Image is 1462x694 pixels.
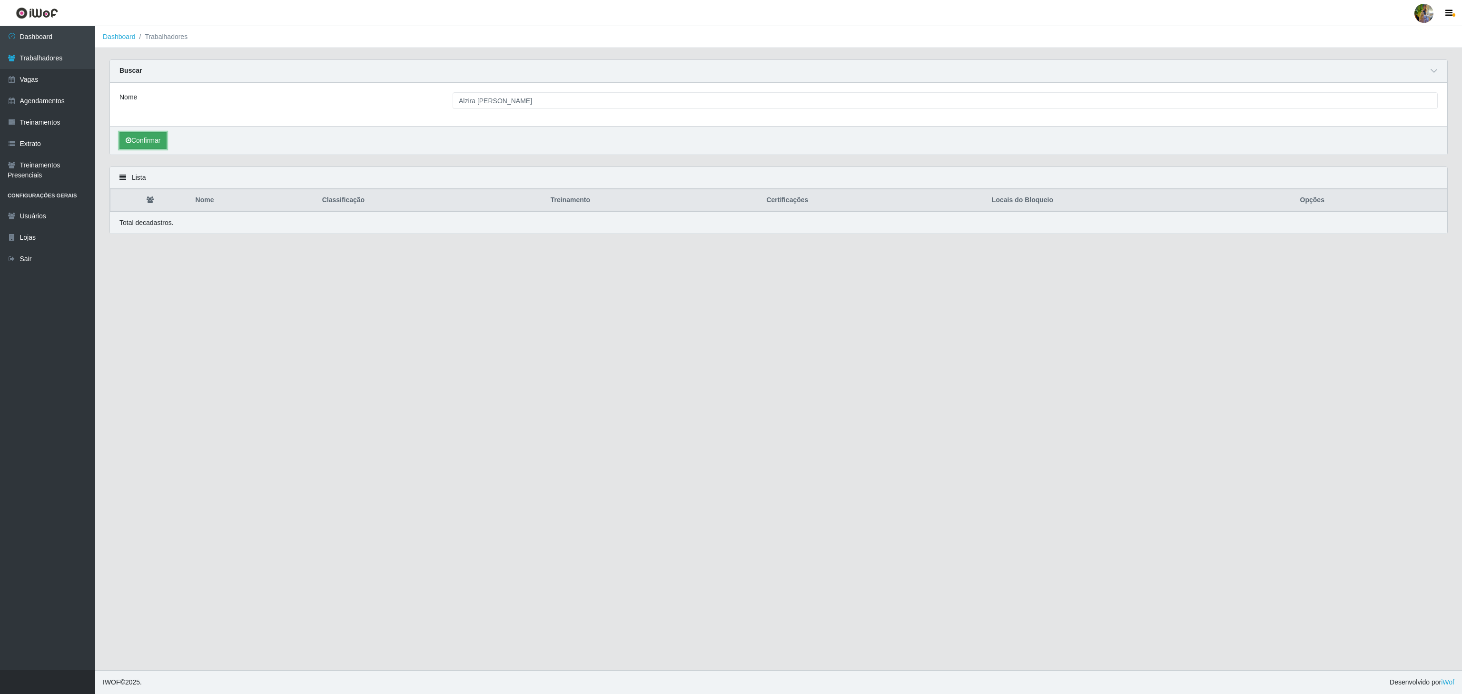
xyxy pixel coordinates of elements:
nav: breadcrumb [95,26,1462,48]
a: Dashboard [103,33,136,40]
th: Classificação [316,189,545,212]
span: Desenvolvido por [1390,677,1454,687]
div: Lista [110,167,1447,189]
th: Opções [1294,189,1447,212]
img: CoreUI Logo [16,7,58,19]
span: © 2025 . [103,677,142,687]
input: Digite o Nome... [453,92,1438,109]
p: Total de cadastros. [119,218,174,228]
th: Treinamento [545,189,761,212]
th: Certificações [761,189,986,212]
th: Locais do Bloqueio [986,189,1294,212]
li: Trabalhadores [136,32,188,42]
label: Nome [119,92,137,102]
th: Nome [190,189,316,212]
span: IWOF [103,678,120,686]
button: Confirmar [119,132,167,149]
a: iWof [1441,678,1454,686]
strong: Buscar [119,67,142,74]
